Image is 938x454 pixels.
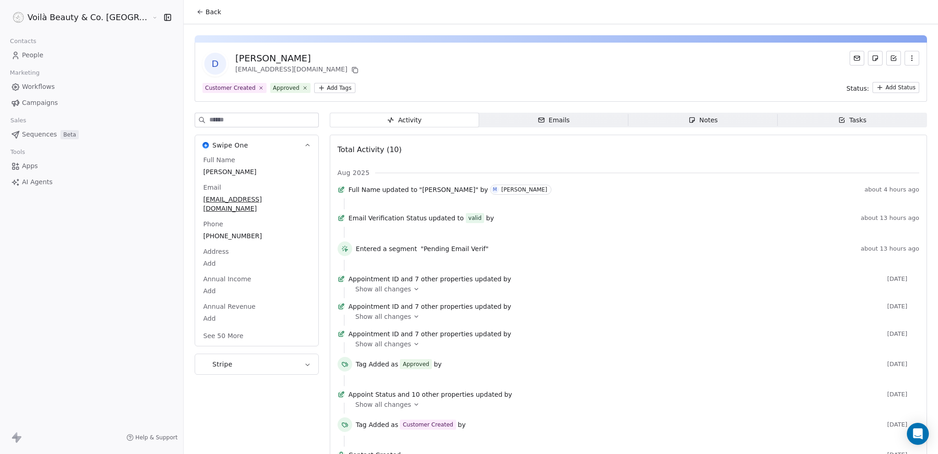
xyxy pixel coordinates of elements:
[6,66,44,80] span: Marketing
[861,214,919,222] span: about 13 hours ago
[22,130,57,139] span: Sequences
[235,65,360,76] div: [EMAIL_ADDRESS][DOMAIN_NAME]
[469,213,482,223] div: valid
[202,219,225,229] span: Phone
[7,79,176,94] a: Workflows
[401,274,502,284] span: and 7 other properties updated
[338,145,402,154] span: Total Activity (10)
[349,390,396,399] span: Appoint Status
[60,130,79,139] span: Beta
[355,339,411,349] span: Show all changes
[503,274,511,284] span: by
[391,360,398,369] span: as
[338,168,370,177] span: Aug 2025
[355,400,913,409] a: Show all changes
[205,84,256,92] div: Customer Created
[191,4,227,20] button: Back
[6,145,29,159] span: Tools
[7,127,176,142] a: SequencesBeta
[13,12,24,23] img: Voila_Beauty_And_Co_Logo.png
[235,52,360,65] div: [PERSON_NAME]
[503,329,511,339] span: by
[202,183,223,192] span: Email
[429,213,464,223] span: updated to
[11,10,145,25] button: Voilà Beauty & Co. [GEOGRAPHIC_DATA]
[22,50,44,60] span: People
[22,177,53,187] span: AI Agents
[203,195,310,213] span: [EMAIL_ADDRESS][DOMAIN_NAME]
[204,53,226,75] span: D
[887,421,919,428] span: [DATE]
[314,83,355,93] button: Add Tags
[195,354,318,374] button: StripeStripe
[688,115,718,125] div: Notes
[7,48,176,63] a: People
[202,142,209,148] img: Swipe One
[213,360,233,369] span: Stripe
[403,421,453,429] div: Customer Created
[22,82,55,92] span: Workflows
[355,339,913,349] a: Show all changes
[846,84,869,93] span: Status:
[502,186,547,193] div: [PERSON_NAME]
[6,114,30,127] span: Sales
[887,391,919,398] span: [DATE]
[349,185,381,194] span: Full Name
[349,274,399,284] span: Appointment ID
[504,390,512,399] span: by
[273,84,300,92] div: Approved
[538,115,570,125] div: Emails
[356,244,417,253] span: Entered a segment
[202,247,231,256] span: Address
[865,186,919,193] span: about 4 hours ago
[907,423,929,445] div: Open Intercom Messenger
[355,284,411,294] span: Show all changes
[382,185,417,194] span: updated to
[206,7,221,16] span: Back
[419,185,478,194] span: "[PERSON_NAME]"
[355,312,913,321] a: Show all changes
[203,286,310,295] span: Add
[401,302,502,311] span: and 7 other properties updated
[355,284,913,294] a: Show all changes
[195,155,318,346] div: Swipe OneSwipe One
[349,329,399,339] span: Appointment ID
[503,302,511,311] span: by
[7,175,176,190] a: AI Agents
[401,329,502,339] span: and 7 other properties updated
[391,420,398,429] span: as
[195,135,318,155] button: Swipe OneSwipe One
[203,167,310,176] span: [PERSON_NAME]
[22,161,38,171] span: Apps
[420,244,488,253] span: "Pending Email Verif"
[355,312,411,321] span: Show all changes
[7,95,176,110] a: Campaigns
[349,302,399,311] span: Appointment ID
[136,434,178,441] span: Help & Support
[434,360,442,369] span: by
[203,231,310,241] span: [PHONE_NUMBER]
[480,185,488,194] span: by
[873,82,919,93] button: Add Status
[458,420,466,429] span: by
[198,328,249,344] button: See 50 More
[887,303,919,310] span: [DATE]
[356,360,389,369] span: Tag Added
[7,159,176,174] a: Apps
[861,245,919,252] span: about 13 hours ago
[22,98,58,108] span: Campaigns
[203,259,310,268] span: Add
[202,155,237,164] span: Full Name
[6,34,40,48] span: Contacts
[887,330,919,338] span: [DATE]
[213,141,248,150] span: Swipe One
[203,314,310,323] span: Add
[838,115,867,125] div: Tasks
[887,361,919,368] span: [DATE]
[887,275,919,283] span: [DATE]
[126,434,178,441] a: Help & Support
[202,274,253,284] span: Annual Income
[356,420,389,429] span: Tag Added
[202,302,257,311] span: Annual Revenue
[202,361,209,367] img: Stripe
